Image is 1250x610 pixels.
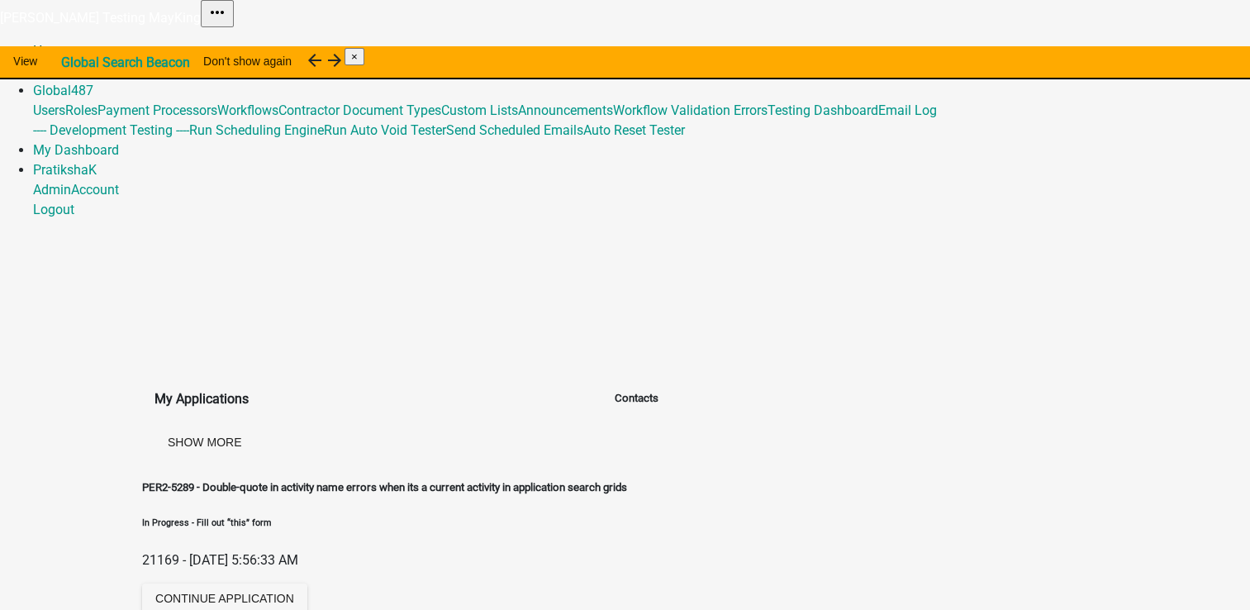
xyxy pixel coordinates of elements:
[768,102,878,118] a: Testing Dashboard
[278,102,441,118] a: Contractor Document Types
[33,83,93,98] a: Global487
[33,122,189,138] a: ---- Development Testing ----
[190,46,305,76] button: Don't show again
[97,102,217,118] a: Payment Processors
[142,517,627,530] h6: In Progress - Fill out “this” form
[154,427,254,457] button: Show More
[446,122,583,138] a: Send Scheduled Emails
[305,50,325,70] i: arrow_back
[142,479,627,496] h5: PER2-5289 - Double-quote in activity name errors when its a current activity in application searc...
[324,122,446,138] a: Run Auto Void Tester
[71,182,119,198] a: Account
[33,202,74,217] a: Logout
[65,102,97,118] a: Roles
[207,2,227,22] i: more_horiz
[154,389,615,409] h4: My Applications
[351,50,358,63] span: ×
[33,43,68,59] a: Home
[217,102,278,118] a: Workflows
[878,102,937,118] a: Email Log
[33,102,65,118] a: Users
[325,50,345,70] i: arrow_forward
[345,48,364,65] button: Close
[583,122,685,138] a: Auto Reset Tester
[189,122,324,138] a: Run Scheduling Engine
[33,180,1250,220] div: PratikshaK
[33,162,97,178] a: PratikshaK
[33,182,71,198] a: Admin
[613,102,768,118] a: Workflow Validation Errors
[441,102,518,118] a: Custom Lists
[33,101,1250,141] div: Global487
[61,55,190,70] strong: Global Search Beacon
[71,83,93,98] span: 487
[615,390,658,407] h5: Contacts
[518,102,613,118] a: Announcements
[33,142,119,158] a: My Dashboard
[142,550,627,570] p: 21169 - [DATE] 5:56:33 AM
